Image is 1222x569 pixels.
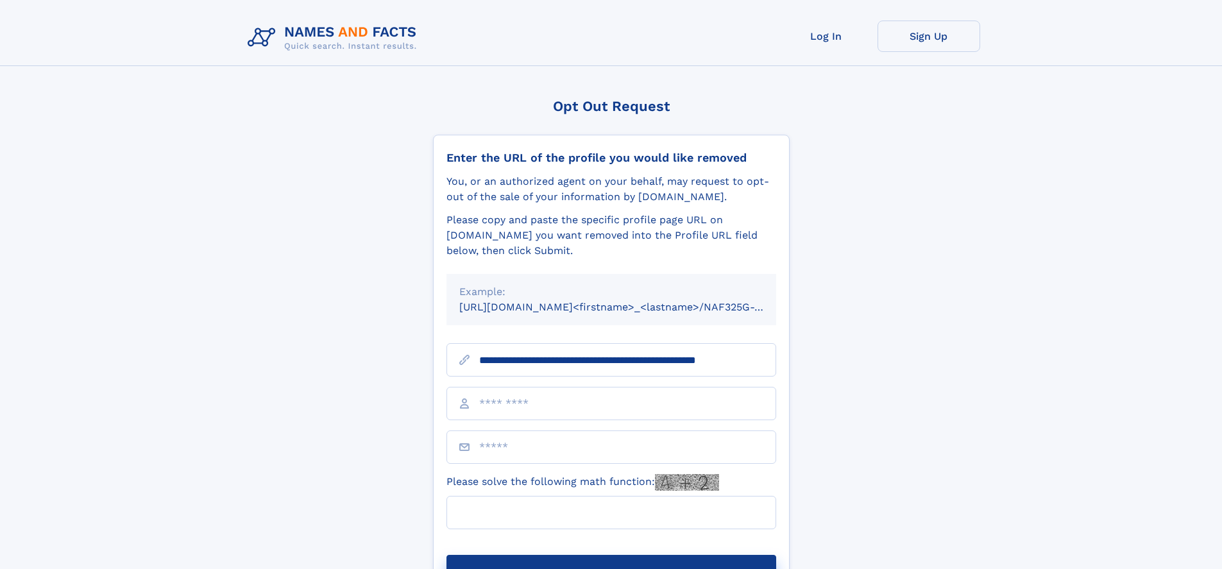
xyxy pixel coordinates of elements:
div: You, or an authorized agent on your behalf, may request to opt-out of the sale of your informatio... [446,174,776,205]
div: Please copy and paste the specific profile page URL on [DOMAIN_NAME] you want removed into the Pr... [446,212,776,259]
label: Please solve the following math function: [446,474,719,491]
a: Log In [775,21,878,52]
div: Enter the URL of the profile you would like removed [446,151,776,165]
img: Logo Names and Facts [242,21,427,55]
a: Sign Up [878,21,980,52]
div: Example: [459,284,763,300]
small: [URL][DOMAIN_NAME]<firstname>_<lastname>/NAF325G-xxxxxxxx [459,301,801,313]
div: Opt Out Request [433,98,790,114]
